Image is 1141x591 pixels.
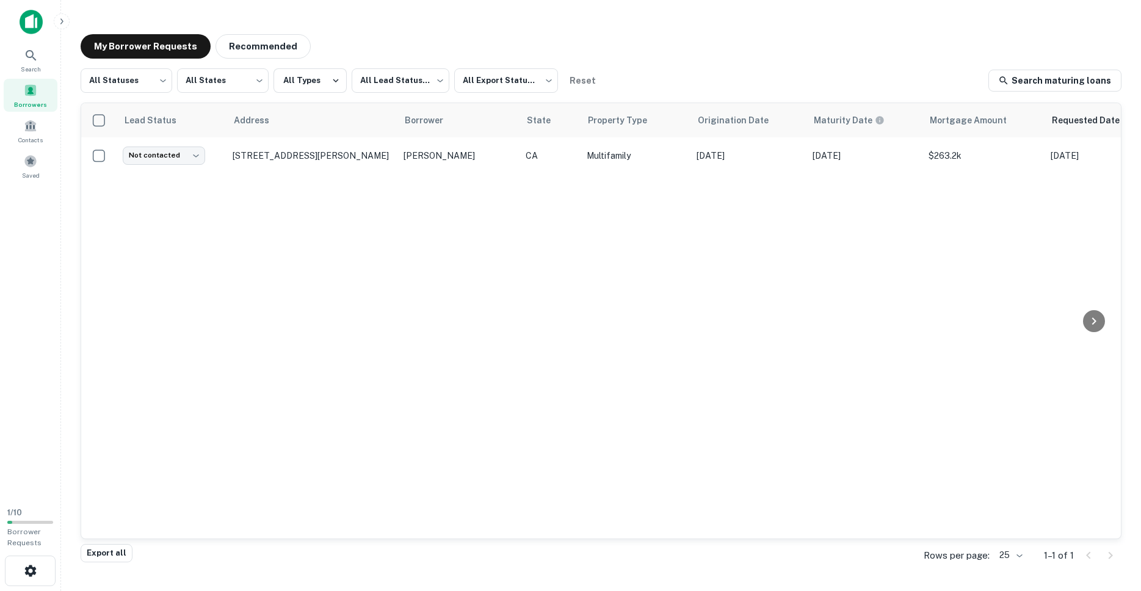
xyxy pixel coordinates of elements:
[123,147,205,164] div: Not contacted
[404,149,513,162] p: [PERSON_NAME]
[117,103,226,137] th: Lead Status
[994,546,1024,564] div: 25
[587,149,684,162] p: Multifamily
[806,103,922,137] th: Maturity dates displayed may be estimated. Please contact the lender for the most accurate maturi...
[22,170,40,180] span: Saved
[81,34,211,59] button: My Borrower Requests
[21,64,41,74] span: Search
[814,114,885,127] div: Maturity dates displayed may be estimated. Please contact the lender for the most accurate maturi...
[81,65,172,96] div: All Statuses
[929,149,1038,162] p: $263.2k
[234,113,285,128] span: Address
[233,150,391,161] p: [STREET_ADDRESS][PERSON_NAME]
[405,113,459,128] span: Borrower
[124,113,192,128] span: Lead Status
[527,113,567,128] span: State
[4,114,57,147] a: Contacts
[581,103,690,137] th: Property Type
[7,528,42,547] span: Borrower Requests
[1052,113,1136,128] span: Requested Date
[454,65,558,96] div: All Export Statuses
[177,65,269,96] div: All States
[697,149,800,162] p: [DATE]
[698,113,784,128] span: Origination Date
[930,113,1023,128] span: Mortgage Amount
[81,544,132,562] button: Export all
[352,65,449,96] div: All Lead Statuses
[1044,548,1074,563] p: 1–1 of 1
[526,149,574,162] p: CA
[588,113,663,128] span: Property Type
[7,508,22,517] span: 1 / 10
[924,548,990,563] p: Rows per page:
[988,70,1121,92] a: Search maturing loans
[18,135,43,145] span: Contacts
[4,79,57,112] a: Borrowers
[813,149,916,162] p: [DATE]
[1080,493,1141,552] iframe: Chat Widget
[814,114,872,127] h6: Maturity Date
[4,150,57,183] a: Saved
[397,103,520,137] th: Borrower
[814,114,900,127] span: Maturity dates displayed may be estimated. Please contact the lender for the most accurate maturi...
[4,43,57,76] a: Search
[14,100,47,109] span: Borrowers
[520,103,581,137] th: State
[690,103,806,137] th: Origination Date
[20,10,43,34] img: capitalize-icon.png
[226,103,397,137] th: Address
[563,68,602,93] button: Reset
[216,34,311,59] button: Recommended
[273,68,347,93] button: All Types
[922,103,1045,137] th: Mortgage Amount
